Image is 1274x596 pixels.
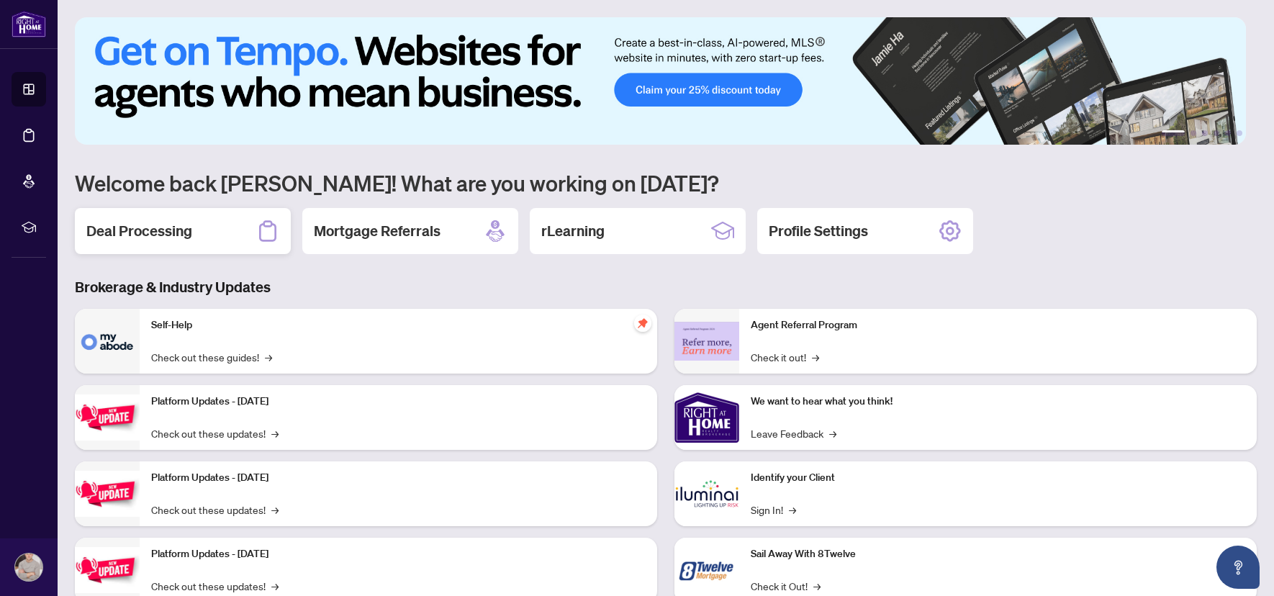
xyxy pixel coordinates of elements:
[1191,130,1196,136] button: 2
[75,394,140,440] img: Platform Updates - July 21, 2025
[265,349,272,365] span: →
[314,221,441,241] h2: Mortgage Referrals
[75,169,1257,197] h1: Welcome back [PERSON_NAME]! What are you working on [DATE]?
[151,425,279,441] a: Check out these updates!→
[634,315,651,332] span: pushpin
[75,547,140,592] img: Platform Updates - June 23, 2025
[1216,546,1260,589] button: Open asap
[829,425,836,441] span: →
[751,546,1245,562] p: Sail Away With 8Twelve
[1225,130,1231,136] button: 5
[86,221,192,241] h2: Deal Processing
[151,502,279,518] a: Check out these updates!→
[674,461,739,526] img: Identify your Client
[151,349,272,365] a: Check out these guides!→
[1237,130,1242,136] button: 6
[75,277,1257,297] h3: Brokerage & Industry Updates
[674,322,739,361] img: Agent Referral Program
[813,578,821,594] span: →
[751,317,1245,333] p: Agent Referral Program
[151,546,646,562] p: Platform Updates - [DATE]
[75,17,1246,145] img: Slide 0
[15,554,42,581] img: Profile Icon
[271,578,279,594] span: →
[271,425,279,441] span: →
[751,578,821,594] a: Check it Out!→
[271,502,279,518] span: →
[151,317,646,333] p: Self-Help
[12,11,46,37] img: logo
[1214,130,1219,136] button: 4
[751,349,819,365] a: Check it out!→
[812,349,819,365] span: →
[541,221,605,241] h2: rLearning
[151,470,646,486] p: Platform Updates - [DATE]
[75,309,140,374] img: Self-Help
[789,502,796,518] span: →
[151,578,279,594] a: Check out these updates!→
[751,425,836,441] a: Leave Feedback→
[751,502,796,518] a: Sign In!→
[751,470,1245,486] p: Identify your Client
[751,394,1245,410] p: We want to hear what you think!
[1202,130,1208,136] button: 3
[1162,130,1185,136] button: 1
[769,221,868,241] h2: Profile Settings
[674,385,739,450] img: We want to hear what you think!
[75,471,140,516] img: Platform Updates - July 8, 2025
[151,394,646,410] p: Platform Updates - [DATE]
